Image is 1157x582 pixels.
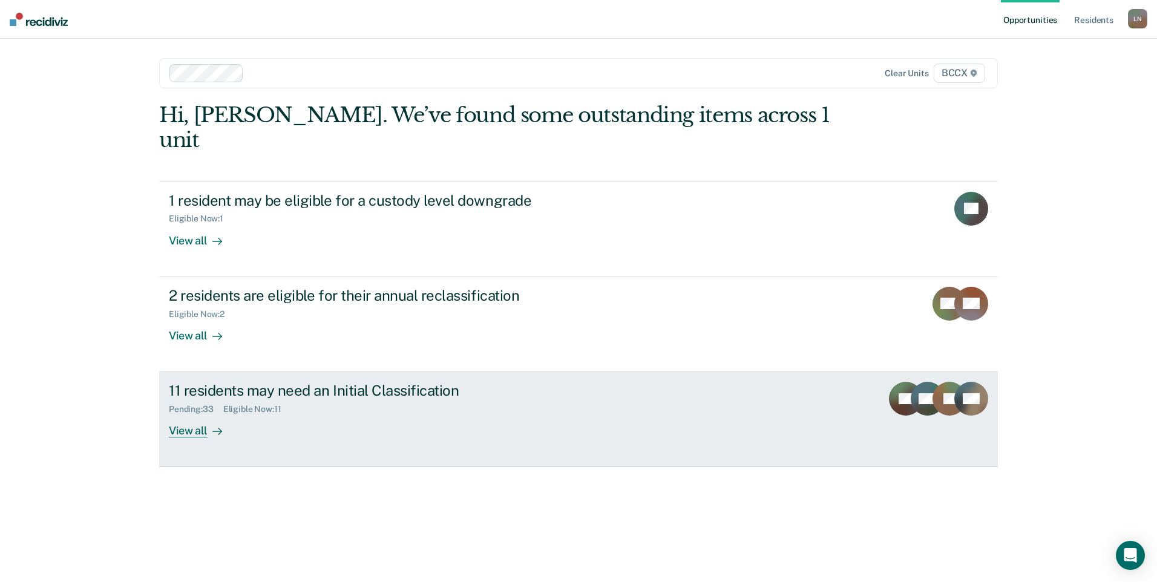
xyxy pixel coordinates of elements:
[159,372,998,467] a: 11 residents may need an Initial ClassificationPending:33Eligible Now:11View all
[1128,9,1147,28] div: L N
[169,404,223,414] div: Pending : 33
[885,68,929,79] div: Clear units
[169,214,233,224] div: Eligible Now : 1
[1116,541,1145,570] div: Open Intercom Messenger
[169,287,594,304] div: 2 residents are eligible for their annual reclassification
[169,224,237,247] div: View all
[169,309,234,319] div: Eligible Now : 2
[169,382,594,399] div: 11 residents may need an Initial Classification
[223,404,291,414] div: Eligible Now : 11
[169,192,594,209] div: 1 resident may be eligible for a custody level downgrade
[1128,9,1147,28] button: LN
[159,103,830,152] div: Hi, [PERSON_NAME]. We’ve found some outstanding items across 1 unit
[159,181,998,277] a: 1 resident may be eligible for a custody level downgradeEligible Now:1View all
[10,13,68,26] img: Recidiviz
[169,414,237,438] div: View all
[934,64,985,83] span: BCCX
[169,319,237,342] div: View all
[159,277,998,372] a: 2 residents are eligible for their annual reclassificationEligible Now:2View all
